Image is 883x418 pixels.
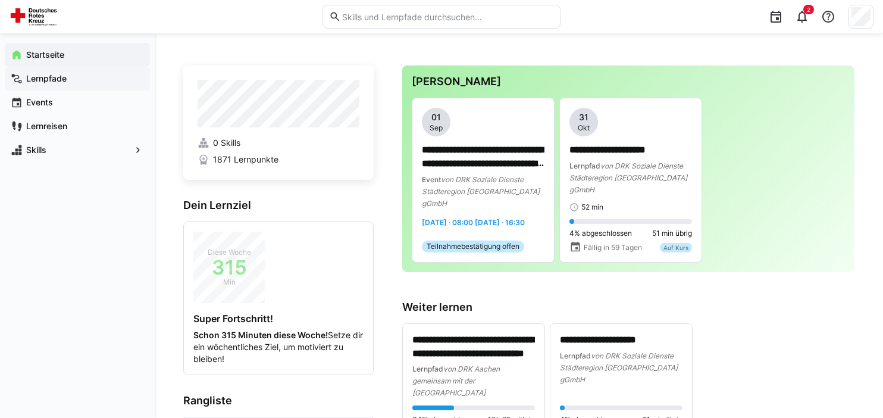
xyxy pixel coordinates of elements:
span: Fällig in 59 Tagen [584,243,642,252]
span: Lernpfad [560,351,591,360]
strong: Schon 315 Minuten diese Woche! [193,330,328,340]
span: 52 min [581,202,603,212]
span: 1871 Lernpunkte [213,154,278,166]
span: 2 [807,6,810,13]
span: 01 [431,111,441,123]
span: 4% abgeschlossen [569,229,632,238]
h3: [PERSON_NAME] [412,75,845,88]
h4: Super Fortschritt! [193,313,364,325]
span: von DRK Soziale Dienste Städteregion [GEOGRAPHIC_DATA] gGmbH [569,161,687,194]
span: Sep [430,123,443,133]
span: Event [422,175,441,184]
p: Setze dir ein wöchentliches Ziel, um motiviert zu bleiben! [193,329,364,365]
a: 0 Skills [198,137,359,149]
h3: Dein Lernziel [183,199,374,212]
span: [DATE] · 08:00 [DATE] · 16:30 [422,218,525,227]
span: Lernpfad [412,364,443,373]
h3: Weiter lernen [402,301,854,314]
span: 31 [579,111,588,123]
span: von DRK Soziale Dienste Städteregion [GEOGRAPHIC_DATA] gGmbH [422,175,540,208]
span: 0 Skills [213,137,240,149]
span: Okt [578,123,590,133]
input: Skills und Lernpfade durchsuchen… [341,11,554,22]
span: Lernpfad [569,161,600,170]
span: Teilnahmebestätigung offen [427,242,519,251]
span: von DRK Aachen gemeinsam mit der [GEOGRAPHIC_DATA] [412,364,500,397]
span: 51 min übrig [652,229,692,238]
span: von DRK Soziale Dienste Städteregion [GEOGRAPHIC_DATA] gGmbH [560,351,678,384]
h3: Rangliste [183,394,374,407]
div: Auf Kurs [660,243,692,252]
